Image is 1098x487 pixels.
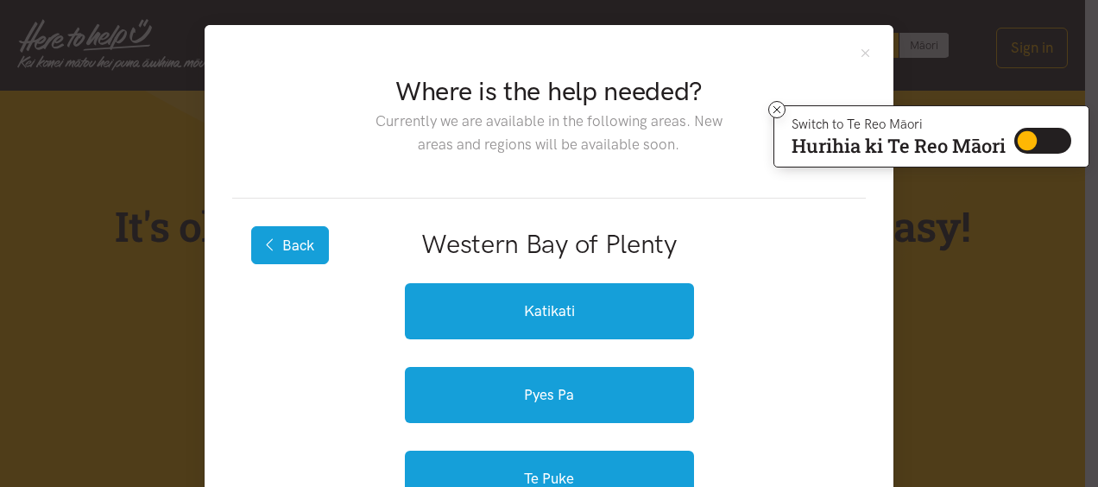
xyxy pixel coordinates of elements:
[260,226,838,262] h2: Western Bay of Plenty
[362,73,735,110] h2: Where is the help needed?
[792,138,1006,154] p: Hurihia ki Te Reo Māori
[405,283,694,339] a: Katikati
[792,119,1006,130] p: Switch to Te Reo Māori
[405,367,694,423] a: Pyes Pa
[858,46,873,60] button: Close
[362,110,735,156] p: Currently we are available in the following areas. New areas and regions will be available soon.
[251,226,329,264] button: Back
